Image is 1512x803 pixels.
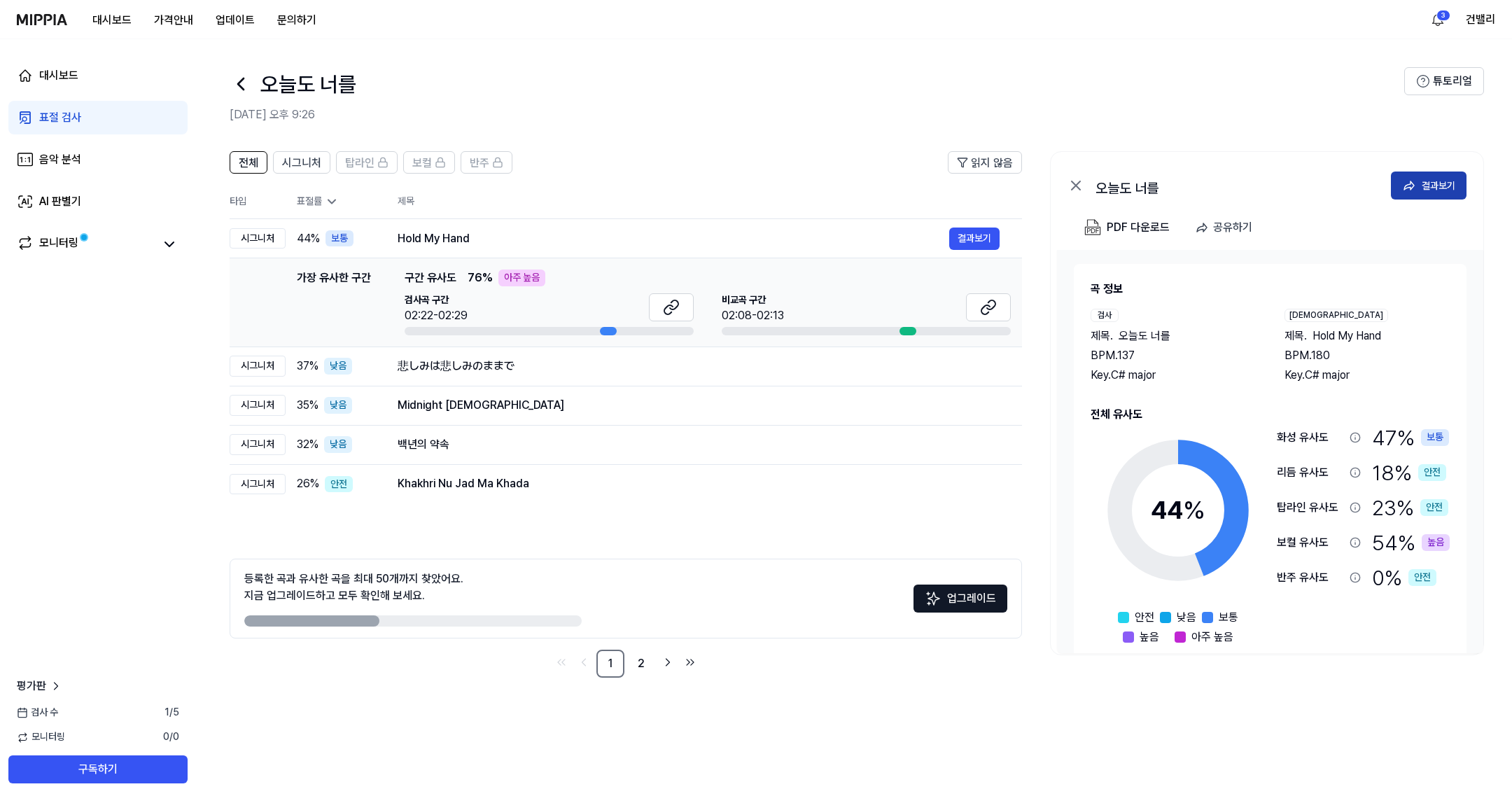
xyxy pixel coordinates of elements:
[1372,563,1436,592] div: 0 %
[1436,10,1450,21] div: 3
[230,395,286,416] div: 시그니처
[1277,534,1344,551] div: 보컬 유사도
[949,228,1000,250] button: 결과보기
[273,151,330,174] button: 시그니처
[297,270,371,335] div: 가장 유사한 구간
[1372,458,1446,487] div: 18 %
[1284,309,1388,322] div: [DEMOGRAPHIC_DATA]
[1418,464,1446,481] div: 안전
[230,151,267,174] button: 전체
[1057,250,1483,653] a: 곡 정보검사제목.오늘도 너를BPM.137Key.C# major[DEMOGRAPHIC_DATA]제목.Hold My HandBPM.180Key.C# major전체 유사도44%안전...
[1427,8,1449,31] button: 알림3
[398,397,1000,414] div: Midnight [DEMOGRAPHIC_DATA]
[297,230,320,247] span: 44 %
[1408,569,1436,586] div: 안전
[971,155,1013,172] span: 읽지 않음
[1284,328,1307,344] span: 제목 .
[913,585,1007,613] button: 업그레이드
[39,67,78,84] div: 대시보드
[552,652,571,672] a: Go to first page
[722,307,784,324] div: 02:08-02:13
[1091,328,1113,344] span: 제목 .
[1219,609,1238,626] span: 보통
[230,650,1022,678] nav: pagination
[1140,629,1159,645] span: 높음
[1429,11,1446,28] img: 알림
[230,434,286,455] div: 시그니처
[39,235,78,254] div: 모니터링
[405,307,468,324] div: 02:22-02:29
[266,6,328,34] button: 문의하기
[1091,281,1450,298] h2: 곡 정보
[1091,347,1256,364] div: BPM. 137
[925,590,941,607] img: Sparkles
[1277,569,1344,586] div: 반주 유사도
[627,650,655,678] a: 2
[39,109,81,126] div: 표절 검사
[574,652,594,672] a: Go to previous page
[1183,495,1205,525] span: %
[1284,367,1450,384] div: Key. C# major
[1135,609,1154,626] span: 안전
[658,652,678,672] a: Go to next page
[204,6,266,34] button: 업데이트
[1422,534,1450,551] div: 높음
[405,293,468,307] span: 검사곡 구간
[1312,328,1381,344] span: Hold My Hand
[468,270,493,286] span: 76 %
[39,151,81,168] div: 음악 분석
[1277,464,1344,481] div: 리듬 유사도
[297,358,318,375] span: 37 %
[1119,328,1170,344] span: 오늘도 너를
[1091,367,1256,384] div: Key. C# major
[297,397,318,414] span: 35 %
[398,475,1000,492] div: Khakhri Nu Jad Ma Khada
[163,730,179,744] span: 0 / 0
[17,235,154,254] a: 모니터링
[948,151,1022,174] button: 읽지 않음
[680,652,700,672] a: Go to last page
[1420,499,1448,516] div: 안전
[1466,11,1495,28] button: 건밸리
[1084,219,1101,236] img: PDF Download
[8,755,188,783] button: 구독하기
[470,155,489,172] span: 반주
[81,6,143,34] a: 대시보드
[596,650,624,678] a: 1
[244,571,463,604] div: 등록한 곡과 유사한 곡을 최대 50개까지 찾았어요. 지금 업그레이드하고 모두 확인해 보세요.
[17,706,58,720] span: 검사 수
[324,397,352,414] div: 낮음
[412,155,432,172] span: 보컬
[239,155,258,172] span: 전체
[722,293,784,307] span: 비교곡 구간
[297,475,319,492] span: 26 %
[143,6,204,34] button: 가격안내
[17,678,63,694] a: 평가판
[1081,214,1172,242] button: PDF 다운로드
[230,106,1404,123] h2: [DATE] 오후 9:26
[1284,347,1450,364] div: BPM. 180
[324,358,352,375] div: 낮음
[8,101,188,134] a: 표절 검사
[1372,493,1448,522] div: 23 %
[39,193,81,210] div: AI 판별기
[325,230,353,247] div: 보통
[297,195,375,209] div: 표절률
[282,155,321,172] span: 시그니처
[297,436,318,453] span: 32 %
[325,476,353,493] div: 안전
[164,706,179,720] span: 1 / 5
[324,436,352,453] div: 낮음
[1191,629,1233,645] span: 아주 높음
[1213,218,1252,237] div: 공유하기
[1277,429,1344,446] div: 화성 유사도
[230,185,286,219] th: 타입
[461,151,512,174] button: 반주
[230,474,286,495] div: 시그니처
[1404,67,1484,95] button: 튜토리얼
[1151,491,1205,529] div: 44
[398,185,1022,218] th: 제목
